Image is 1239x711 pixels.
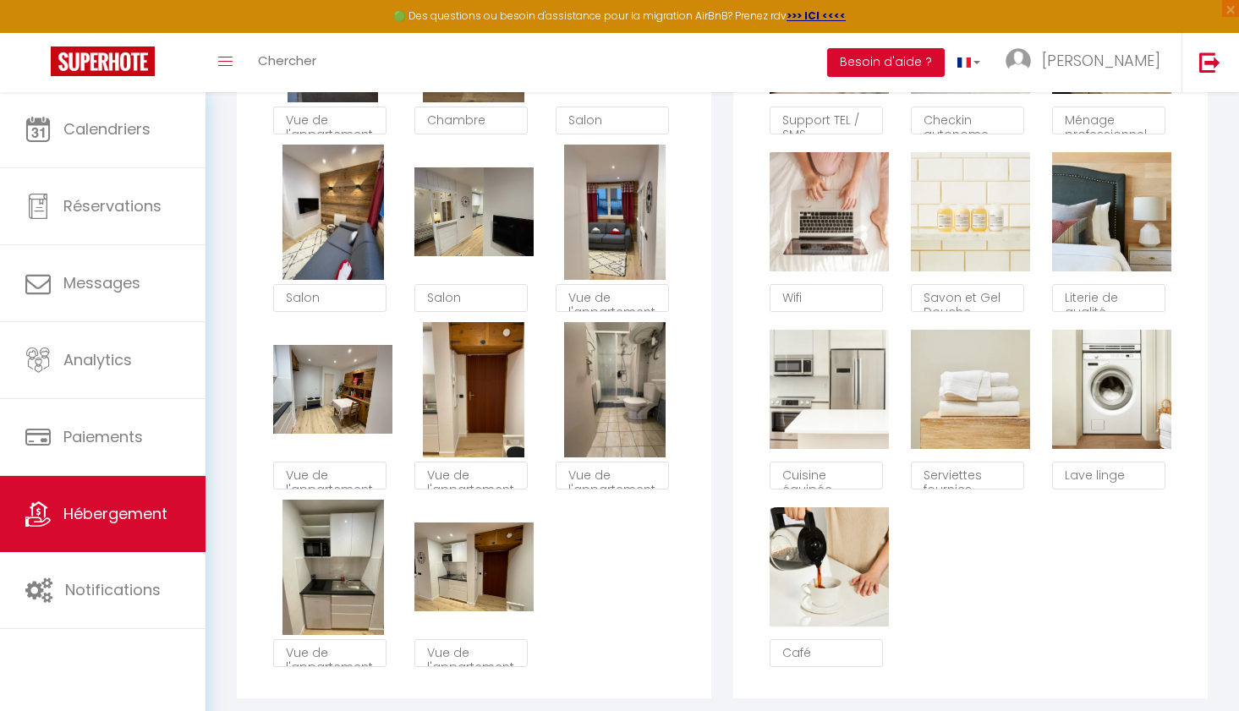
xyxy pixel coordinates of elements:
span: [PERSON_NAME] [1042,50,1160,71]
span: Hébergement [63,503,167,524]
span: Calendriers [63,118,151,139]
img: logout [1199,52,1220,73]
a: >>> ICI <<<< [787,8,846,23]
span: Messages [63,272,140,293]
span: Paiements [63,426,143,447]
span: Analytics [63,349,132,370]
button: Besoin d'aide ? [827,48,945,77]
span: Réservations [63,195,162,216]
a: ... [PERSON_NAME] [993,33,1181,92]
a: Chercher [245,33,329,92]
img: ... [1006,48,1031,74]
span: Notifications [65,579,161,600]
span: Chercher [258,52,316,69]
img: Super Booking [51,46,155,76]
